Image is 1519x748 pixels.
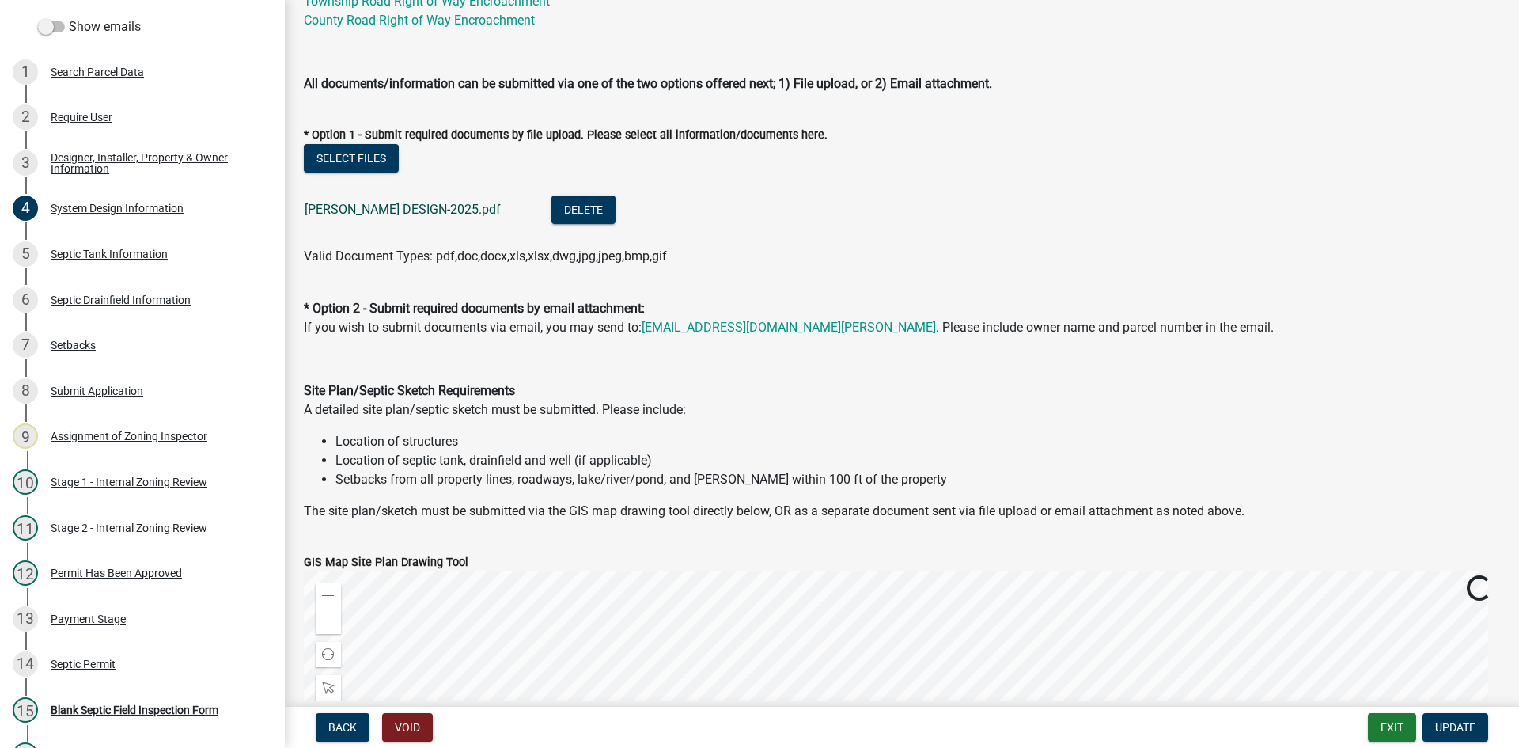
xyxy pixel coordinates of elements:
[316,583,341,609] div: Zoom in
[304,249,667,264] span: Valid Document Types: pdf,doc,docx,xls,xlsx,dwg,jpg,jpeg,bmp,gif
[13,606,38,632] div: 13
[304,502,1500,521] p: The site plan/sketch must be submitted via the GIS map drawing tool directly below, OR as a separ...
[13,59,38,85] div: 1
[304,280,1500,337] p: If you wish to submit documents via email, you may send to: . Please include owner name and parce...
[13,515,38,541] div: 11
[328,721,357,734] span: Back
[304,130,828,141] label: * Option 1 - Submit required documents by file upload. Please select all information/documents here.
[13,287,38,313] div: 6
[51,112,112,123] div: Require User
[13,378,38,404] div: 8
[13,241,38,267] div: 5
[304,383,515,398] strong: Site Plan/Septic Sketch Requirements
[316,642,341,667] div: Find my location
[335,432,1500,451] li: Location of structures
[1422,713,1488,742] button: Update
[51,704,218,716] div: Blank Septic Field Inspection Form
[51,431,207,442] div: Assignment of Zoning Inspector
[304,301,645,316] strong: * Option 2 - Submit required documents by email attachment:
[304,76,992,91] strong: All documents/information can be submitted via one of the two options offered next; 1) File uploa...
[13,104,38,130] div: 2
[551,203,616,218] wm-modal-confirm: Delete Document
[13,697,38,723] div: 15
[51,659,116,670] div: Septic Permit
[51,340,96,351] div: Setbacks
[335,470,1500,489] li: Setbacks from all property lines, roadways, lake/river/pond, and [PERSON_NAME] within 100 ft of t...
[13,560,38,586] div: 12
[51,249,168,260] div: Septic Tank Information
[304,13,535,28] a: County Road Right of Way Encroachment
[335,451,1500,470] li: Location of septic tank, drainfield and well (if applicable)
[13,196,38,221] div: 4
[13,332,38,358] div: 7
[304,382,1500,420] p: A detailed site plan/septic sketch must be submitted. Please include:
[51,294,191,306] div: Septic Drainfield Information
[1435,721,1475,734] span: Update
[305,202,501,217] a: [PERSON_NAME] DESIGN-2025.pdf
[304,144,399,173] button: Select files
[13,423,38,449] div: 9
[51,477,207,488] div: Stage 1 - Internal Zoning Review
[51,522,207,533] div: Stage 2 - Internal Zoning Review
[38,17,141,36] label: Show emails
[316,609,341,634] div: Zoom out
[304,557,468,568] label: GIS Map Site Plan Drawing Tool
[642,320,936,335] a: [EMAIL_ADDRESS][DOMAIN_NAME][PERSON_NAME]
[13,150,38,176] div: 3
[13,469,38,495] div: 10
[51,152,259,174] div: Designer, Installer, Property & Owner Information
[51,66,144,78] div: Search Parcel Data
[51,203,184,214] div: System Design Information
[13,651,38,677] div: 14
[382,713,433,742] button: Void
[51,568,182,579] div: Permit Has Been Approved
[551,196,616,224] button: Delete
[316,713,369,742] button: Back
[1368,713,1416,742] button: Exit
[51,385,143,397] div: Submit Application
[51,613,126,625] div: Payment Stage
